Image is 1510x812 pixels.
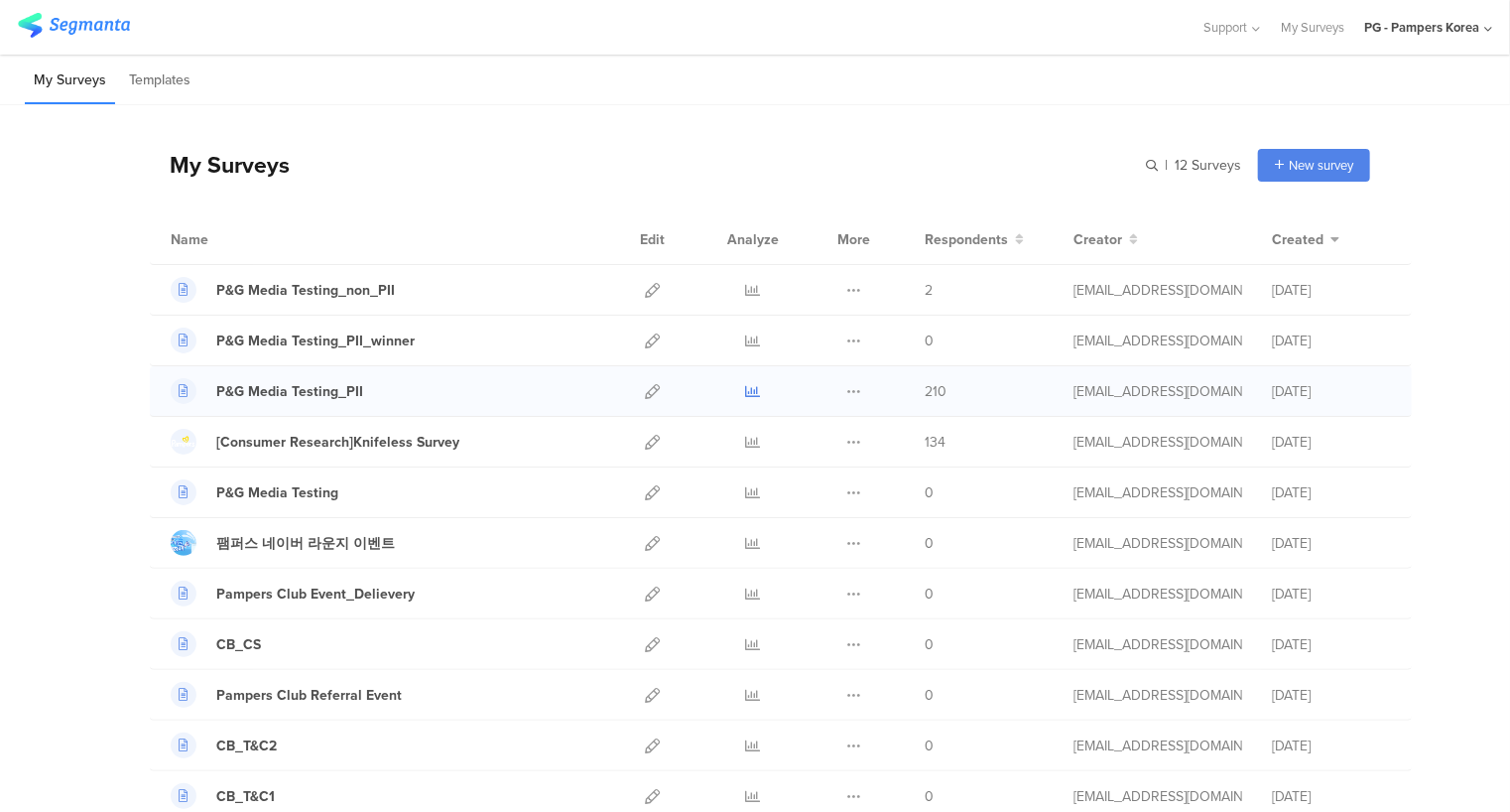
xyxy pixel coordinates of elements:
div: Edit [631,214,674,264]
div: [DATE] [1272,482,1391,503]
span: New survey [1289,156,1353,175]
button: Creator [1073,229,1138,250]
div: My Surveys [150,148,290,182]
div: Analyze [723,214,783,264]
button: Respondents [925,229,1024,250]
span: 2 [925,280,933,301]
li: My Surveys [25,58,115,104]
div: [DATE] [1272,432,1391,453]
span: 12 Surveys [1175,155,1241,176]
a: CB_CS [171,631,261,657]
span: 134 [925,432,945,453]
span: 0 [925,584,934,605]
div: park.m.3@pg.com [1073,280,1242,301]
div: 팸퍼스 네이버 라운지 이벤트 [216,533,395,554]
span: Created [1272,229,1323,250]
div: park.m.3@pg.com [1073,634,1242,655]
div: park.m.3@pg.com [1073,584,1242,605]
div: CB_T&C1 [216,786,275,807]
div: park.m.3@pg.com [1073,736,1242,756]
div: [DATE] [1272,584,1391,605]
div: Pampers Club Referral Event [216,685,402,706]
button: Created [1272,229,1339,250]
span: 0 [925,685,934,706]
span: 0 [925,482,934,503]
div: park.m.3@pg.com [1073,533,1242,554]
div: park.m.3@pg.com [1073,331,1242,351]
div: [DATE] [1272,533,1391,554]
img: segmanta logo [18,13,130,38]
div: Name [171,229,290,250]
a: P&G Media Testing_PII [171,378,363,404]
div: CB_T&C2 [216,736,277,756]
div: [DATE] [1272,381,1391,402]
a: P&G Media Testing_PII_winner [171,328,415,353]
div: park.m.3@pg.com [1073,381,1242,402]
div: park.m.3@pg.com [1073,432,1242,453]
div: park.m.3@pg.com [1073,482,1242,503]
span: 0 [925,331,934,351]
span: Creator [1073,229,1122,250]
div: [DATE] [1272,280,1391,301]
div: [DATE] [1272,786,1391,807]
a: 팸퍼스 네이버 라운지 이벤트 [171,530,395,556]
div: PG - Pampers Korea [1364,18,1479,37]
div: CB_CS [216,634,261,655]
div: More [832,214,875,264]
a: Pampers Club Event_Delievery [171,581,415,607]
span: 0 [925,533,934,554]
a: Pampers Club Referral Event [171,682,402,708]
div: park.m.3@pg.com [1073,685,1242,706]
li: Templates [120,58,199,104]
span: | [1162,155,1171,176]
div: park.m.3@pg.com [1073,786,1242,807]
div: P&G Media Testing [216,482,338,503]
span: Support [1204,18,1248,37]
a: CB_T&C1 [171,783,275,809]
div: P&G Media Testing_PII_winner [216,331,415,351]
span: Respondents [925,229,1008,250]
a: CB_T&C2 [171,733,277,758]
span: 0 [925,736,934,756]
span: 0 [925,786,934,807]
span: 210 [925,381,946,402]
span: 0 [925,634,934,655]
div: P&G Media Testing_non_PII [216,280,395,301]
a: P&G Media Testing_non_PII [171,277,395,303]
div: [DATE] [1272,331,1391,351]
div: [DATE] [1272,685,1391,706]
div: [DATE] [1272,736,1391,756]
div: [DATE] [1272,634,1391,655]
div: P&G Media Testing_PII [216,381,363,402]
a: P&G Media Testing [171,479,338,505]
div: [Consumer Research]Knifeless Survey [216,432,459,453]
a: [Consumer Research]Knifeless Survey [171,429,459,455]
div: Pampers Club Event_Delievery [216,584,415,605]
